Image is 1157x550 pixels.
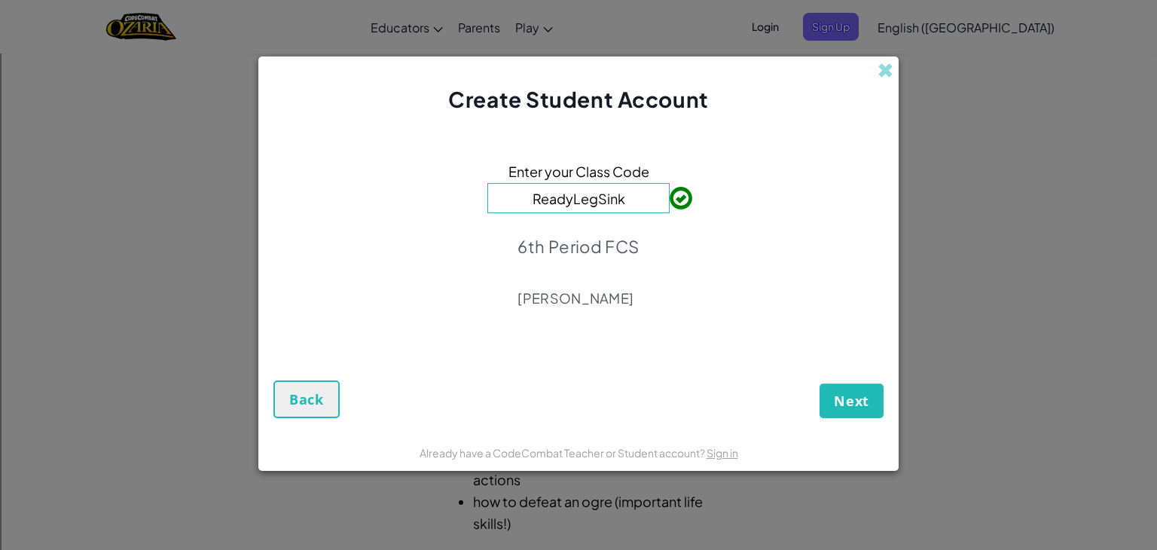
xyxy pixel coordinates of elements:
[420,446,707,460] span: Already have a CodeCombat Teacher or Student account?
[517,236,639,257] p: 6th Period FCS
[289,390,324,408] span: Back
[273,380,340,418] button: Back
[517,289,639,307] p: [PERSON_NAME]
[508,160,649,182] span: Enter your Class Code
[448,86,708,112] span: Create Student Account
[707,446,738,460] a: Sign in
[834,392,869,410] span: Next
[820,383,884,418] button: Next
